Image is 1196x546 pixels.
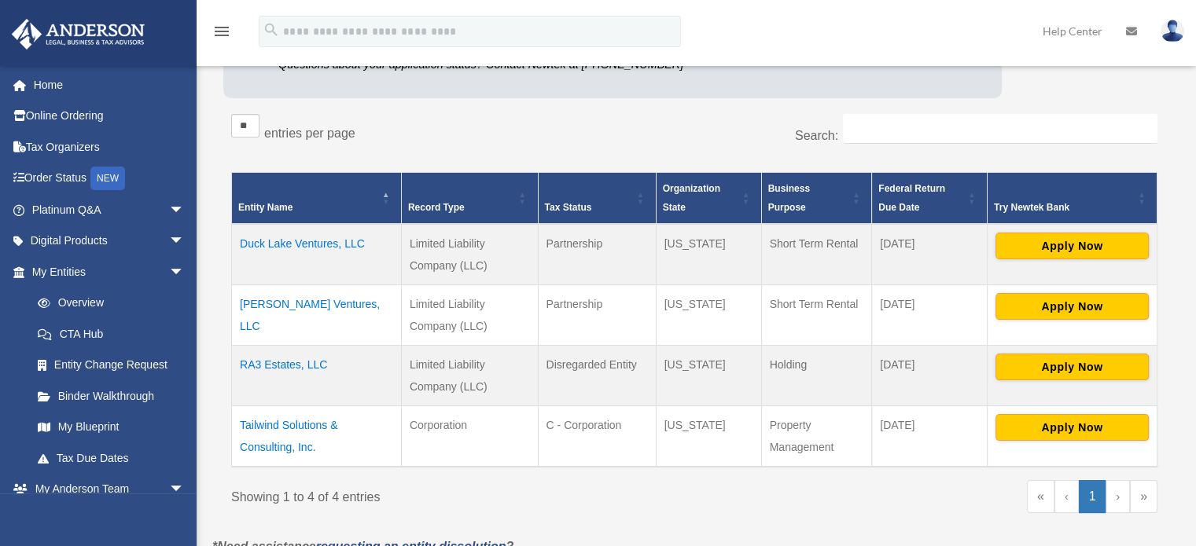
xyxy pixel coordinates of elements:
[656,224,761,285] td: [US_STATE]
[761,345,872,405] td: Holding
[169,194,201,226] span: arrow_drop_down
[1027,480,1054,513] a: First
[401,405,538,467] td: Corporation
[169,225,201,258] span: arrow_drop_down
[231,480,683,508] div: Showing 1 to 4 of 4 entries
[11,69,208,101] a: Home
[90,167,125,190] div: NEW
[7,19,149,49] img: Anderson Advisors Platinum Portal
[401,284,538,345] td: Limited Liability Company (LLC)
[22,288,193,319] a: Overview
[878,183,945,213] span: Federal Return Due Date
[11,163,208,195] a: Order StatusNEW
[401,345,538,405] td: Limited Liability Company (LLC)
[995,293,1149,320] button: Apply Now
[212,22,231,41] i: menu
[401,224,538,285] td: Limited Liability Company (LLC)
[401,172,538,224] th: Record Type: Activate to sort
[232,172,402,224] th: Entity Name: Activate to invert sorting
[408,202,465,213] span: Record Type
[872,405,988,467] td: [DATE]
[22,350,201,381] a: Entity Change Request
[538,284,656,345] td: Partnership
[11,131,208,163] a: Tax Organizers
[872,345,988,405] td: [DATE]
[538,345,656,405] td: Disregarded Entity
[232,224,402,285] td: Duck Lake Ventures, LLC
[264,126,355,140] label: entries per page
[994,198,1133,217] div: Try Newtek Bank
[663,183,720,213] span: Organization State
[22,442,201,474] a: Tax Due Dates
[263,21,280,38] i: search
[232,284,402,345] td: [PERSON_NAME] Ventures, LLC
[761,172,872,224] th: Business Purpose: Activate to sort
[538,405,656,467] td: C - Corporation
[656,172,761,224] th: Organization State: Activate to sort
[538,172,656,224] th: Tax Status: Activate to sort
[995,233,1149,259] button: Apply Now
[238,202,293,213] span: Entity Name
[11,225,208,257] a: Digital Productsarrow_drop_down
[872,284,988,345] td: [DATE]
[11,474,208,505] a: My Anderson Teamarrow_drop_down
[768,183,810,213] span: Business Purpose
[22,380,201,412] a: Binder Walkthrough
[761,405,872,467] td: Property Management
[232,345,402,405] td: RA3 Estates, LLC
[995,414,1149,441] button: Apply Now
[987,172,1157,224] th: Try Newtek Bank : Activate to sort
[538,224,656,285] td: Partnership
[212,27,231,41] a: menu
[1161,20,1184,42] img: User Pic
[22,318,201,350] a: CTA Hub
[22,412,201,443] a: My Blueprint
[11,101,208,132] a: Online Ordering
[169,474,201,506] span: arrow_drop_down
[656,345,761,405] td: [US_STATE]
[11,194,208,225] a: Platinum Q&Aarrow_drop_down
[761,284,872,345] td: Short Term Rental
[872,224,988,285] td: [DATE]
[656,284,761,345] td: [US_STATE]
[872,172,988,224] th: Federal Return Due Date: Activate to sort
[761,224,872,285] td: Short Term Rental
[11,256,201,288] a: My Entitiesarrow_drop_down
[656,405,761,467] td: [US_STATE]
[995,354,1149,380] button: Apply Now
[169,256,201,288] span: arrow_drop_down
[232,405,402,467] td: Tailwind Solutions & Consulting, Inc.
[545,202,592,213] span: Tax Status
[795,129,838,142] label: Search:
